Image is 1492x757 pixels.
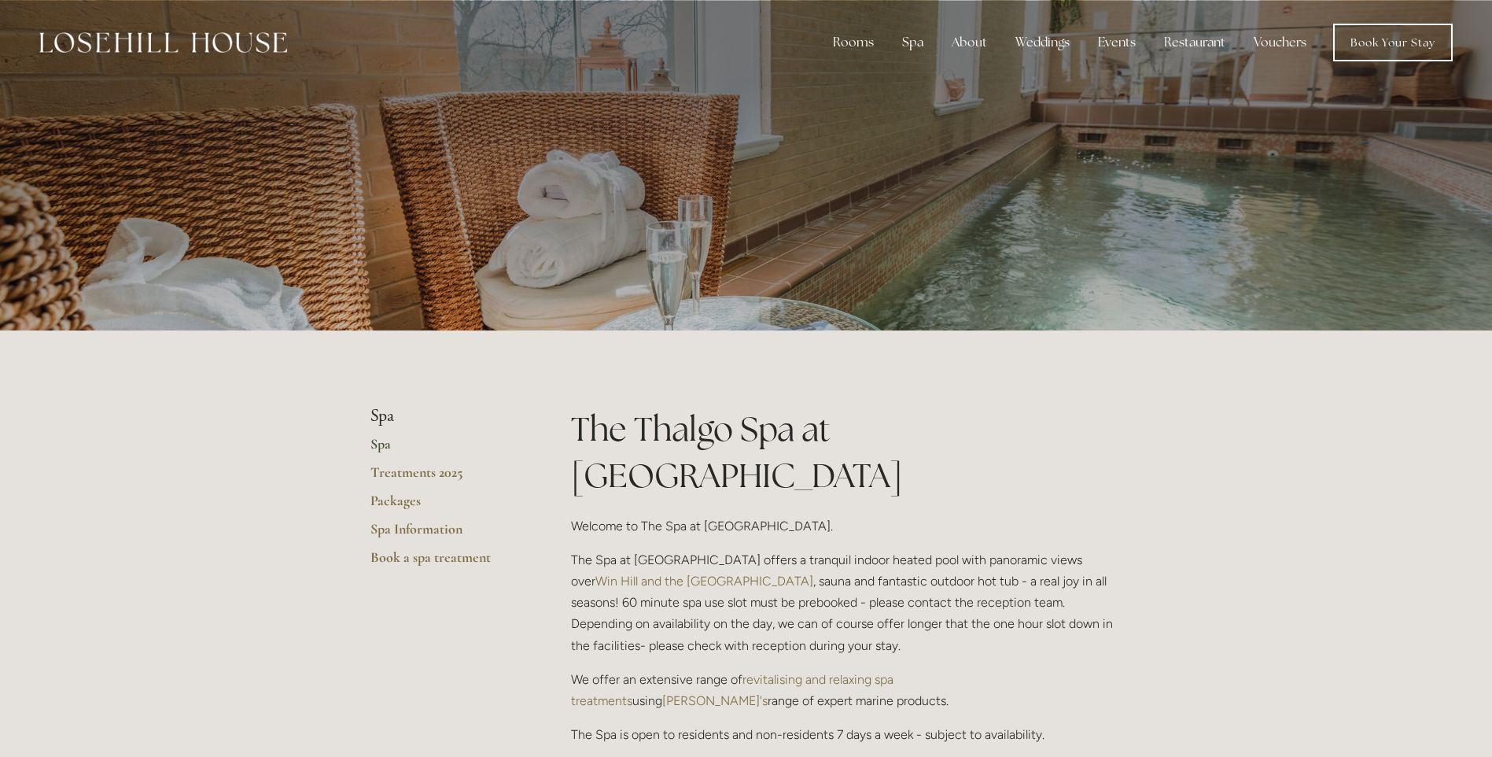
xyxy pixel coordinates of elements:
[370,548,521,577] a: Book a spa treatment
[890,27,936,58] div: Spa
[1085,27,1148,58] div: Events
[595,574,813,589] a: Win Hill and the [GEOGRAPHIC_DATA]
[820,27,886,58] div: Rooms
[571,406,1122,499] h1: The Thalgo Spa at [GEOGRAPHIC_DATA]
[571,515,1122,537] p: Welcome to The Spa at [GEOGRAPHIC_DATA].
[370,520,521,548] a: Spa Information
[1333,24,1453,61] a: Book Your Stay
[370,406,521,427] li: Spa
[370,463,521,492] a: Treatments 2025
[571,669,1122,711] p: We offer an extensive range of using range of expert marine products.
[1003,27,1082,58] div: Weddings
[1151,27,1238,58] div: Restaurant
[571,549,1122,656] p: The Spa at [GEOGRAPHIC_DATA] offers a tranquil indoor heated pool with panoramic views over , sau...
[370,492,521,520] a: Packages
[571,724,1122,745] p: The Spa is open to residents and non-residents 7 days a week - subject to availability.
[662,693,768,708] a: [PERSON_NAME]'s
[370,435,521,463] a: Spa
[939,27,1000,58] div: About
[1241,27,1319,58] a: Vouchers
[39,32,287,53] img: Losehill House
